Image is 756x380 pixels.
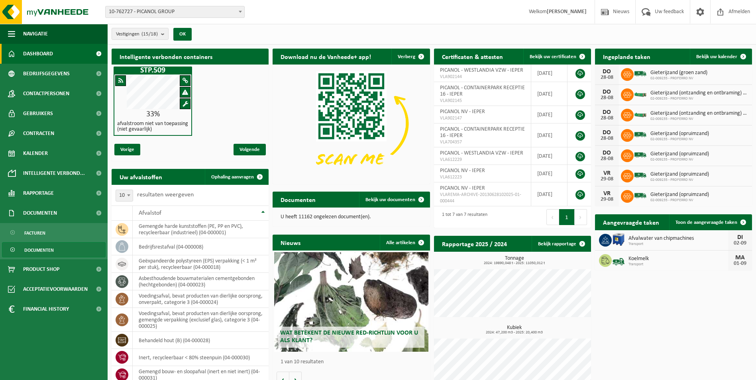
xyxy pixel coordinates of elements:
[650,117,748,121] span: 02-009235 - PROFERRO NV
[546,209,559,225] button: Previous
[23,163,85,183] span: Intelligente verbond...
[23,279,88,299] span: Acceptatievoorwaarden
[634,128,647,141] img: BL-SO-LV
[205,169,268,185] a: Ophaling aanvragen
[211,174,254,180] span: Ophaling aanvragen
[141,31,158,37] count: (15/18)
[650,110,748,117] span: Gieterijzand (ontzanding en ontbraming) (material)
[650,76,707,81] span: 02-009235 - PROFERRO NV
[599,170,615,176] div: VR
[133,349,269,366] td: inert, recycleerbaar < 80% steenpuin (04-000030)
[114,110,191,118] div: 33%
[24,225,45,241] span: Facturen
[23,104,53,123] span: Gebruikers
[595,49,658,64] h2: Ingeplande taken
[23,143,48,163] span: Kalender
[675,220,737,225] span: Toon de aangevraagde taken
[112,169,170,184] h2: Uw afvalstoffen
[599,89,615,95] div: DO
[599,156,615,162] div: 28-08
[599,116,615,121] div: 28-08
[117,121,189,132] h4: afvalstroom niet van toepassing (niet gevaarlijk)
[599,197,615,202] div: 29-08
[599,109,615,116] div: DO
[274,252,428,352] a: Wat betekent de nieuwe RED-richtlijn voor u als klant?
[133,290,269,308] td: voedingsafval, bevat producten van dierlijke oorsprong, onverpakt, categorie 3 (04-000024)
[281,359,426,365] p: 1 van 10 resultaten
[23,203,57,223] span: Documenten
[634,90,647,98] img: HK-XC-10-GN-00
[2,242,106,257] a: Documenten
[531,147,567,165] td: [DATE]
[133,273,269,290] td: asbesthoudende bouwmaterialen cementgebonden (hechtgebonden) (04-000023)
[628,242,728,247] span: Transport
[23,84,69,104] span: Contactpersonen
[532,236,590,252] a: Bekijk rapportage
[133,238,269,255] td: bedrijfsrestafval (04-000008)
[133,332,269,349] td: behandeld hout (B) (04-000028)
[690,49,751,65] a: Bekijk uw kalender
[23,24,48,44] span: Navigatie
[650,90,748,96] span: Gieterijzand (ontzanding en ontbraming) (material)
[440,98,525,104] span: VLA902145
[438,325,591,335] h3: Kubiek
[559,209,575,225] button: 1
[628,262,728,267] span: Transport
[595,214,667,230] h2: Aangevraagde taken
[732,255,748,261] div: MA
[650,178,709,182] span: 02-009235 - PROFERRO NV
[440,67,523,73] span: PICANOL - WESTLANDIA VZW - IEPER
[273,192,324,207] h2: Documenten
[440,185,485,191] span: PICANOL NV - IEPER
[440,126,525,139] span: PICANOL - CONTAINERPARK RECEPTIE 16 - IEPER
[628,256,728,262] span: Koelmelk
[612,253,625,266] img: BL-LQ-LV
[23,259,59,279] span: Product Shop
[531,82,567,106] td: [DATE]
[438,261,591,265] span: 2024: 19890,048 t - 2025: 11050,012 t
[599,190,615,197] div: VR
[106,6,244,18] span: 10-762727 - PICANOL GROUP
[634,111,647,118] img: HK-XC-10-GN-00
[116,28,158,40] span: Vestigingen
[634,168,647,182] img: BL-SO-LV
[112,28,169,40] button: Vestigingen(15/18)
[599,176,615,182] div: 29-08
[650,96,748,101] span: 02-009235 - PROFERRO NV
[365,197,415,202] span: Bekijk uw documenten
[23,64,70,84] span: Bedrijfsgegevens
[599,136,615,141] div: 28-08
[112,49,269,64] h2: Intelligente verbonden containers
[281,214,422,220] p: U heeft 11162 ongelezen document(en).
[599,75,615,80] div: 28-08
[696,54,737,59] span: Bekijk uw kalender
[116,190,133,202] span: 10
[173,28,192,41] button: OK
[133,255,269,273] td: geëxpandeerde polystyreen (EPS) verpakking (< 1 m² per stuk), recycleerbaar (04-000018)
[438,331,591,335] span: 2024: 47,200 m3 - 2025: 20,400 m3
[650,157,709,162] span: 02-009235 - PROFERRO NV
[599,129,615,136] div: DO
[612,233,625,246] img: PB-IC-1000-HPE-00-08
[575,209,587,225] button: Next
[440,157,525,163] span: VLA612229
[116,190,133,201] span: 10
[650,131,709,137] span: Gieterijzand (opruimzand)
[24,243,54,258] span: Documenten
[23,183,54,203] span: Rapportage
[23,299,69,319] span: Financial History
[359,192,429,208] a: Bekijk uw documenten
[105,6,245,18] span: 10-762727 - PICANOL GROUP
[732,261,748,266] div: 01-09
[23,123,54,143] span: Contracten
[440,192,525,204] span: VLAREMA-ARCHIVE-20130628102025-01-000444
[434,236,515,251] h2: Rapportage 2025 / 2024
[114,144,140,155] span: Vorige
[434,49,511,64] h2: Certificaten & attesten
[669,214,751,230] a: Toon de aangevraagde taken
[650,70,707,76] span: Gieterijzand (groen zand)
[438,208,487,226] div: 1 tot 7 van 7 resultaten
[133,221,269,238] td: gemengde harde kunststoffen (PE, PP en PVC), recycleerbaar (industrieel) (04-000001)
[280,330,418,344] span: Wat betekent de nieuwe RED-richtlijn voor u als klant?
[531,182,567,206] td: [DATE]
